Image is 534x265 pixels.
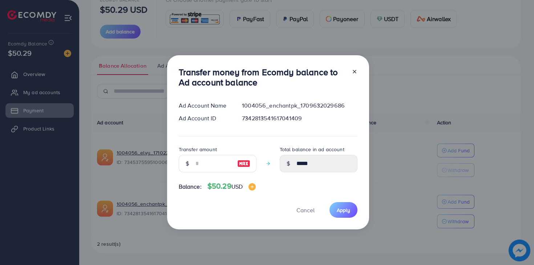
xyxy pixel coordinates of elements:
div: Ad Account ID [173,114,236,123]
img: image [237,159,250,168]
span: Balance: [179,182,202,191]
div: Ad Account Name [173,101,236,110]
div: 7342813541617041409 [236,114,363,123]
h3: Transfer money from Ecomdy balance to Ad account balance [179,67,346,88]
h4: $50.29 [207,182,256,191]
label: Transfer amount [179,146,217,153]
div: 1004056_enchantpk_1709632029686 [236,101,363,110]
span: USD [231,182,243,190]
button: Cancel [287,202,324,218]
span: Apply [337,206,350,214]
img: image [248,183,256,190]
label: Total balance in ad account [280,146,344,153]
button: Apply [329,202,357,218]
span: Cancel [296,206,315,214]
